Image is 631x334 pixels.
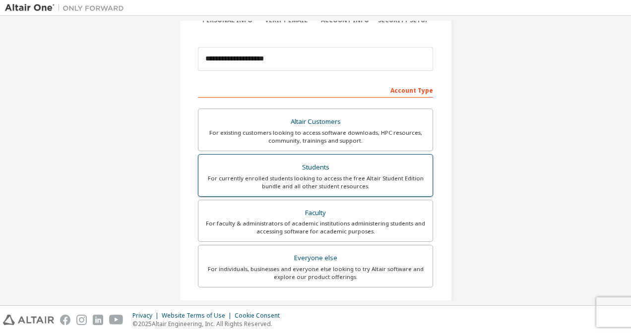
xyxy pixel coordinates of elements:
div: Website Terms of Use [162,312,235,320]
img: facebook.svg [60,315,70,325]
div: Altair Customers [204,115,427,129]
div: For individuals, businesses and everyone else looking to try Altair software and explore our prod... [204,265,427,281]
img: linkedin.svg [93,315,103,325]
div: For currently enrolled students looking to access the free Altair Student Edition bundle and all ... [204,174,427,190]
div: For existing customers looking to access software downloads, HPC resources, community, trainings ... [204,129,427,145]
div: Privacy [132,312,162,320]
div: Everyone else [204,251,427,265]
img: Altair One [5,3,129,13]
img: youtube.svg [109,315,124,325]
div: Account Type [198,82,433,98]
div: Students [204,161,427,174]
div: Cookie Consent [235,312,286,320]
img: altair_logo.svg [3,315,54,325]
div: For faculty & administrators of academic institutions administering students and accessing softwa... [204,220,427,235]
p: © 2025 Altair Engineering, Inc. All Rights Reserved. [132,320,286,328]
img: instagram.svg [76,315,87,325]
div: Faculty [204,206,427,220]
